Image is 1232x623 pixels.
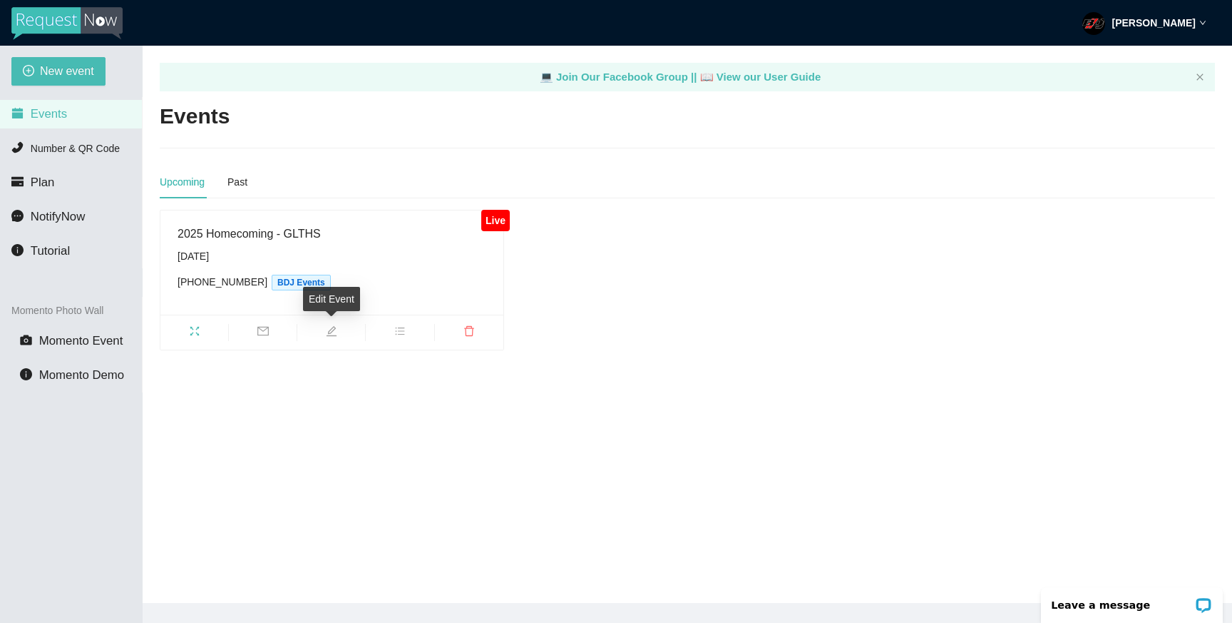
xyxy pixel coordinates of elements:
iframe: LiveChat chat widget [1032,578,1232,623]
span: mail [229,325,297,341]
div: [PHONE_NUMBER] [178,274,486,290]
span: Momento Demo [39,368,124,382]
span: info-circle [11,244,24,256]
div: Past [227,174,247,190]
div: Edit Event [303,287,360,311]
span: message [11,210,24,222]
span: Momento Event [39,334,123,348]
a: laptop View our User Guide [700,71,821,83]
span: bars [366,325,433,341]
span: Number & QR Code [31,143,120,154]
button: close [1196,73,1204,82]
h2: Events [160,102,230,131]
span: down [1199,19,1206,26]
div: [DATE] [178,248,486,264]
div: Live [481,210,509,231]
span: Tutorial [31,244,70,258]
span: camera [20,334,32,346]
span: calendar [11,107,24,119]
div: 2025 Homecoming - GLTHS [178,225,486,243]
img: RequestNow [11,7,123,40]
a: laptop Join Our Facebook Group || [540,71,700,83]
span: close [1196,73,1204,81]
button: plus-circleNew event [11,57,106,86]
span: fullscreen [160,325,228,341]
img: ACg8ocIVFjWy6aDVYxGUM6BAYhRHD7fFxkzCwnf-412XTJrHQS7HM00g1Q=s96-c [1082,12,1105,35]
span: BDJ Events [272,275,331,290]
span: Plan [31,176,55,189]
span: info-circle [20,368,32,380]
span: NotifyNow [31,210,85,223]
span: laptop [700,71,714,83]
span: credit-card [11,176,24,188]
strong: [PERSON_NAME] [1112,17,1196,29]
span: Events [31,107,67,121]
span: delete [435,325,503,341]
span: edit [297,325,365,341]
span: phone [11,141,24,153]
span: plus-circle [23,65,34,78]
span: laptop [540,71,553,83]
span: New event [40,62,94,80]
div: Upcoming [160,174,205,190]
